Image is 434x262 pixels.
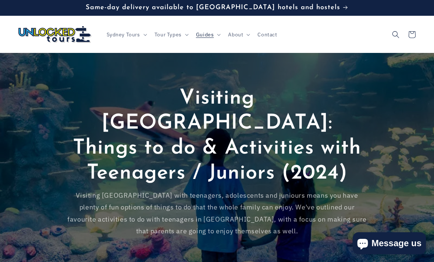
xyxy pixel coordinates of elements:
[66,86,368,186] h2: Visiting [GEOGRAPHIC_DATA]: Things to do & Activities with Teenagers / Juniors (2024)
[18,26,92,43] img: Unlocked Tours
[86,4,340,11] span: Same-day delivery available to [GEOGRAPHIC_DATA] hotels and hostels
[66,190,368,237] p: Visiting [GEOGRAPHIC_DATA] with teenagers, adolescents and juniours means you have plenty of fun ...
[228,31,243,38] span: About
[150,27,192,42] summary: Tour Types
[16,23,95,46] a: Unlocked Tours
[102,27,150,42] summary: Sydney Tours
[224,27,253,42] summary: About
[351,232,428,256] inbox-online-store-chat: Shopify online store chat
[192,27,224,42] summary: Guides
[107,31,140,38] span: Sydney Tours
[154,31,182,38] span: Tour Types
[257,31,277,38] span: Contact
[253,27,281,42] a: Contact
[196,31,214,38] span: Guides
[388,26,404,43] summary: Search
